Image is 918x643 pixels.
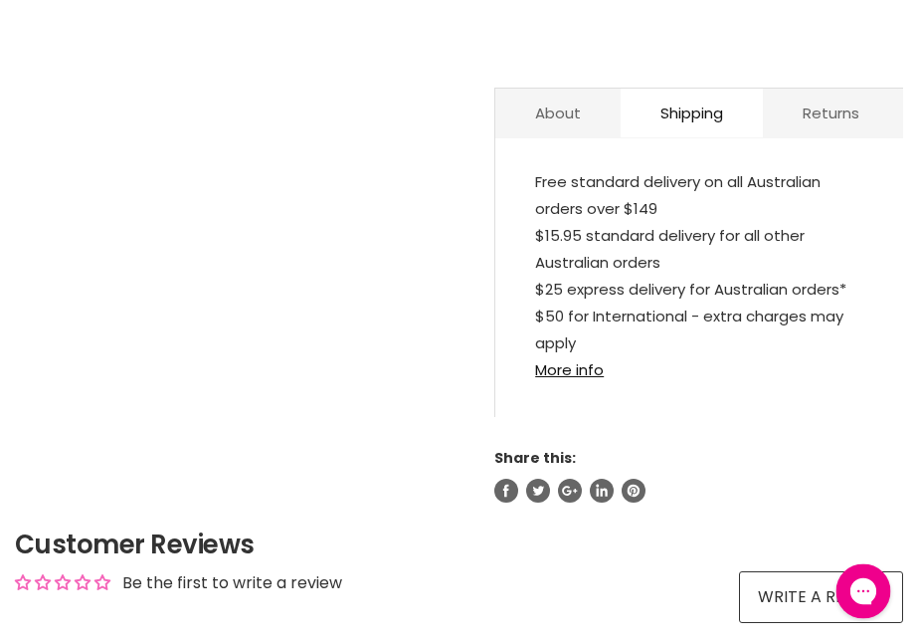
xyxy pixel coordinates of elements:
iframe: Gorgias live chat messenger [828,559,898,623]
p: Free standard delivery on all Australian orders over $149 $15.95 standard delivery for all other ... [535,168,863,387]
a: Returns [763,89,899,137]
a: More info [535,359,604,380]
a: Shipping [621,89,763,137]
div: Be the first to write a review [122,572,342,594]
a: About [495,89,621,137]
div: Average rating is 0.00 stars [15,571,110,594]
h2: Customer Reviews [15,527,903,562]
span: Share this: [494,448,576,468]
aside: Share this: [494,449,903,503]
a: Write a review [739,571,903,623]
